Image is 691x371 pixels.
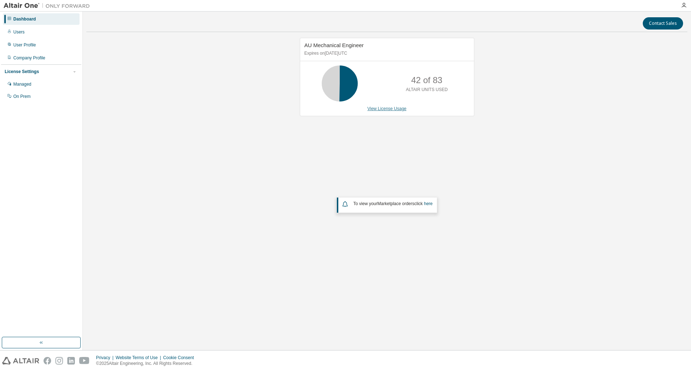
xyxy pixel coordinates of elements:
[79,357,90,365] img: youtube.svg
[13,55,45,61] div: Company Profile
[5,69,39,74] div: License Settings
[96,355,116,361] div: Privacy
[411,74,442,86] p: 42 of 83
[13,94,31,99] div: On Prem
[367,106,407,111] a: View License Usage
[2,357,39,365] img: altair_logo.svg
[643,17,683,30] button: Contact Sales
[424,201,433,206] a: here
[13,16,36,22] div: Dashboard
[406,87,448,93] p: ALTAIR UNITS USED
[13,29,24,35] div: Users
[96,361,198,367] p: © 2025 Altair Engineering, Inc. All Rights Reserved.
[44,357,51,365] img: facebook.svg
[116,355,163,361] div: Website Terms of Use
[163,355,198,361] div: Cookie Consent
[4,2,94,9] img: Altair One
[55,357,63,365] img: instagram.svg
[67,357,75,365] img: linkedin.svg
[304,50,468,56] p: Expires on [DATE] UTC
[353,201,433,206] span: To view your click
[13,42,36,48] div: User Profile
[304,42,364,48] span: AU Mechanical Engineer
[13,81,31,87] div: Managed
[378,201,415,206] em: Marketplace orders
